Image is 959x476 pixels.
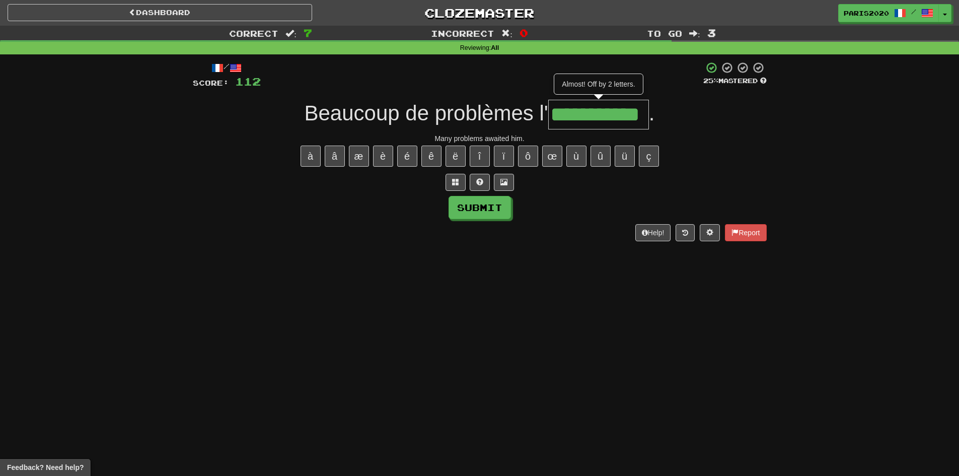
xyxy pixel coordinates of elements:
[542,146,562,167] button: œ
[647,28,682,38] span: To go
[591,146,611,167] button: û
[193,79,229,87] span: Score:
[470,174,490,191] button: Single letter hint - you only get 1 per sentence and score half the points! alt+h
[635,224,671,241] button: Help!
[446,174,466,191] button: Switch sentence to multiple choice alt+p
[518,146,538,167] button: ô
[431,28,494,38] span: Incorrect
[491,44,499,51] strong: All
[7,462,84,472] span: Open feedback widget
[397,146,417,167] button: é
[494,174,514,191] button: Show image (alt+x)
[446,146,466,167] button: ë
[373,146,393,167] button: è
[501,29,512,38] span: :
[689,29,700,38] span: :
[8,4,312,21] a: Dashboard
[520,27,528,39] span: 0
[725,224,766,241] button: Report
[325,146,345,167] button: â
[304,27,312,39] span: 7
[562,80,635,88] span: Almost! Off by 2 letters.
[649,101,655,125] span: .
[911,8,916,15] span: /
[844,9,889,18] span: paris2020
[327,4,632,22] a: Clozemaster
[703,77,718,85] span: 25 %
[229,28,278,38] span: Correct
[285,29,297,38] span: :
[639,146,659,167] button: ç
[193,61,261,74] div: /
[449,196,511,219] button: Submit
[566,146,586,167] button: ù
[707,27,716,39] span: 3
[349,146,369,167] button: æ
[193,133,767,144] div: Many problems awaited him.
[615,146,635,167] button: ü
[703,77,767,86] div: Mastered
[838,4,939,22] a: paris2020 /
[235,75,261,88] span: 112
[494,146,514,167] button: ï
[421,146,441,167] button: ê
[676,224,695,241] button: Round history (alt+y)
[301,146,321,167] button: à
[470,146,490,167] button: î
[304,101,548,125] span: Beaucoup de problèmes l'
